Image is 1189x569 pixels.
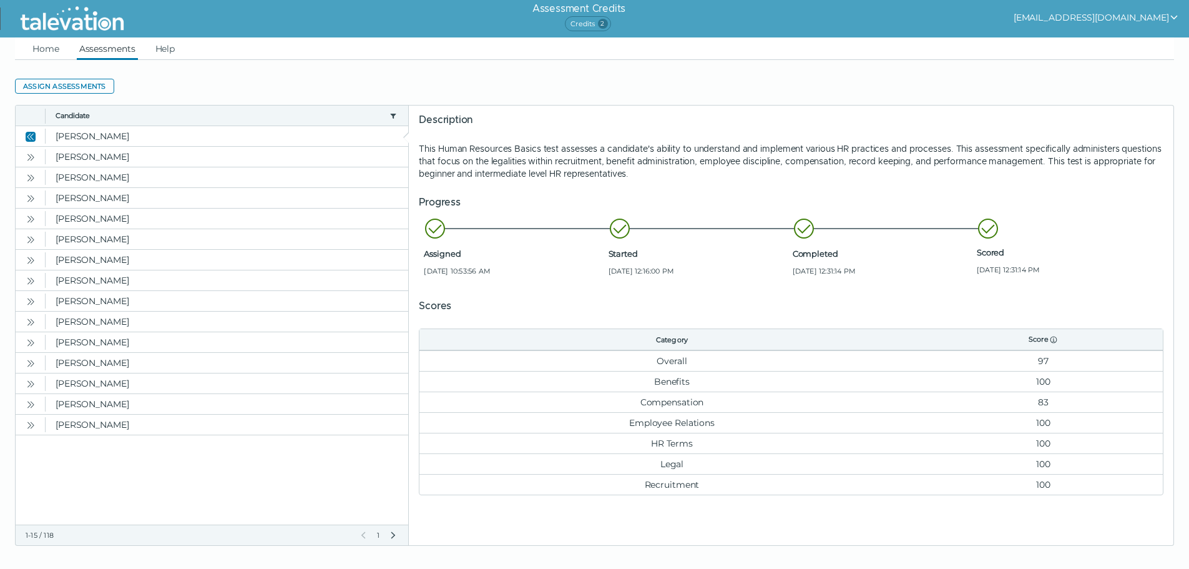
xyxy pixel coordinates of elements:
span: Completed [793,249,972,259]
span: [DATE] 12:31:14 PM [977,265,1156,275]
clr-dg-cell: [PERSON_NAME] [46,250,408,270]
th: Score [924,329,1163,350]
th: Category [419,329,924,350]
button: Next Page [388,530,398,540]
button: Close [23,129,38,144]
cds-icon: Open [26,235,36,245]
h5: Scores [419,299,1163,314]
clr-dg-cell: [PERSON_NAME] [46,147,408,167]
button: Open [23,355,38,370]
clr-dg-cell: [PERSON_NAME] [46,353,408,373]
td: HR Terms [419,433,924,453]
cds-icon: Open [26,400,36,410]
clr-dg-cell: [PERSON_NAME] [46,229,408,249]
div: 1-15 / 118 [26,530,351,540]
button: Open [23,314,38,329]
cds-icon: Open [26,214,36,224]
span: Started [609,249,788,259]
button: Open [23,294,38,309]
a: Help [153,37,178,60]
span: 2 [598,19,608,29]
button: Open [23,335,38,350]
clr-dg-cell: [PERSON_NAME] [46,394,408,414]
button: show user actions [1014,10,1179,25]
td: Recruitment [419,474,924,495]
clr-dg-cell: [PERSON_NAME] [46,126,408,146]
button: Assign assessments [15,79,114,94]
a: Home [30,37,62,60]
button: Open [23,211,38,226]
button: candidate filter [388,111,398,121]
button: Open [23,273,38,288]
clr-dg-cell: [PERSON_NAME] [46,332,408,352]
button: Open [23,417,38,432]
td: 100 [924,433,1163,453]
cds-icon: Open [26,194,36,204]
button: Open [23,232,38,247]
clr-dg-cell: [PERSON_NAME] [46,188,408,208]
button: Previous Page [358,530,368,540]
button: Open [23,149,38,164]
clr-dg-cell: [PERSON_NAME] [46,312,408,332]
td: Legal [419,453,924,474]
td: 100 [924,371,1163,392]
p: This Human Resources Basics test assesses a candidate's ability to understand and implement vario... [419,142,1163,180]
cds-icon: Open [26,420,36,430]
img: Talevation_Logo_Transparent_white.png [15,3,129,34]
h5: Progress [419,195,1163,210]
span: Assigned [424,249,603,259]
cds-icon: Open [26,379,36,389]
span: Credits [565,16,610,31]
cds-icon: Open [26,297,36,307]
clr-dg-cell: [PERSON_NAME] [46,209,408,229]
td: 100 [924,474,1163,495]
clr-dg-cell: [PERSON_NAME] [46,374,408,393]
cds-icon: Close [26,132,36,142]
button: Candidate [56,111,384,121]
td: Overall [419,350,924,371]
td: 97 [924,350,1163,371]
span: [DATE] 12:31:14 PM [793,266,972,276]
span: [DATE] 10:53:56 AM [424,266,603,276]
button: Open [23,190,38,205]
button: Open [23,376,38,391]
td: 83 [924,392,1163,412]
td: Employee Relations [419,412,924,433]
clr-dg-cell: [PERSON_NAME] [46,270,408,290]
h6: Assessment Credits [532,1,625,16]
span: 1 [376,530,381,540]
cds-icon: Open [26,276,36,286]
h5: Description [419,112,1163,127]
clr-dg-cell: [PERSON_NAME] [46,415,408,435]
cds-icon: Open [26,359,36,369]
span: Scored [977,247,1156,257]
cds-icon: Open [26,317,36,327]
clr-dg-cell: [PERSON_NAME] [46,291,408,311]
cds-icon: Open [26,173,36,183]
a: Assessments [77,37,138,60]
td: 100 [924,412,1163,433]
clr-dg-cell: [PERSON_NAME] [46,167,408,187]
button: Open [23,397,38,412]
cds-icon: Open [26,338,36,348]
button: Open [23,252,38,267]
span: [DATE] 12:16:00 PM [609,266,788,276]
td: Compensation [419,392,924,412]
td: 100 [924,453,1163,474]
button: Open [23,170,38,185]
td: Benefits [419,371,924,392]
cds-icon: Open [26,152,36,162]
cds-icon: Open [26,255,36,265]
